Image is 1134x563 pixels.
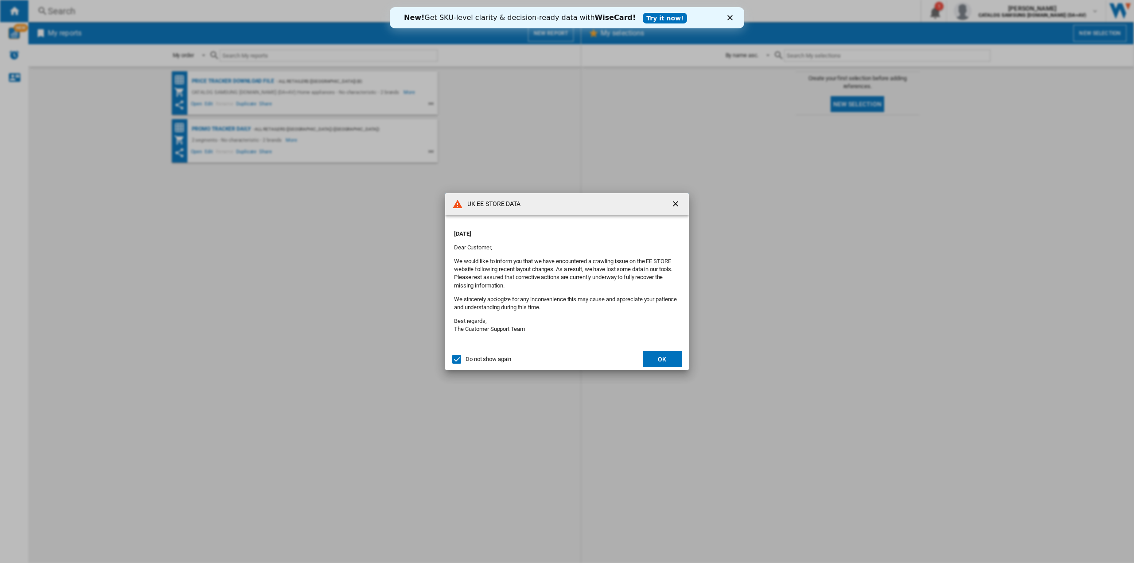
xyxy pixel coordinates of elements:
[643,351,682,367] button: OK
[454,295,680,311] p: We sincerely apologize for any inconvenience this may cause and appreciate your patience and unde...
[454,257,680,290] p: We would like to inform you that we have encountered a crawling issue on the EE STORE website fol...
[454,244,680,252] p: Dear Customer,
[671,199,682,210] ng-md-icon: getI18NText('BUTTONS.CLOSE_DIALOG')
[454,317,680,333] p: Best regards, The Customer Support Team
[454,230,471,237] strong: [DATE]
[466,355,511,363] div: Do not show again
[668,195,685,213] button: getI18NText('BUTTONS.CLOSE_DIALOG')
[390,7,744,28] iframe: Intercom live chat banner
[463,200,521,209] h4: UK EE STORE DATA
[452,355,511,364] md-checkbox: Do not show again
